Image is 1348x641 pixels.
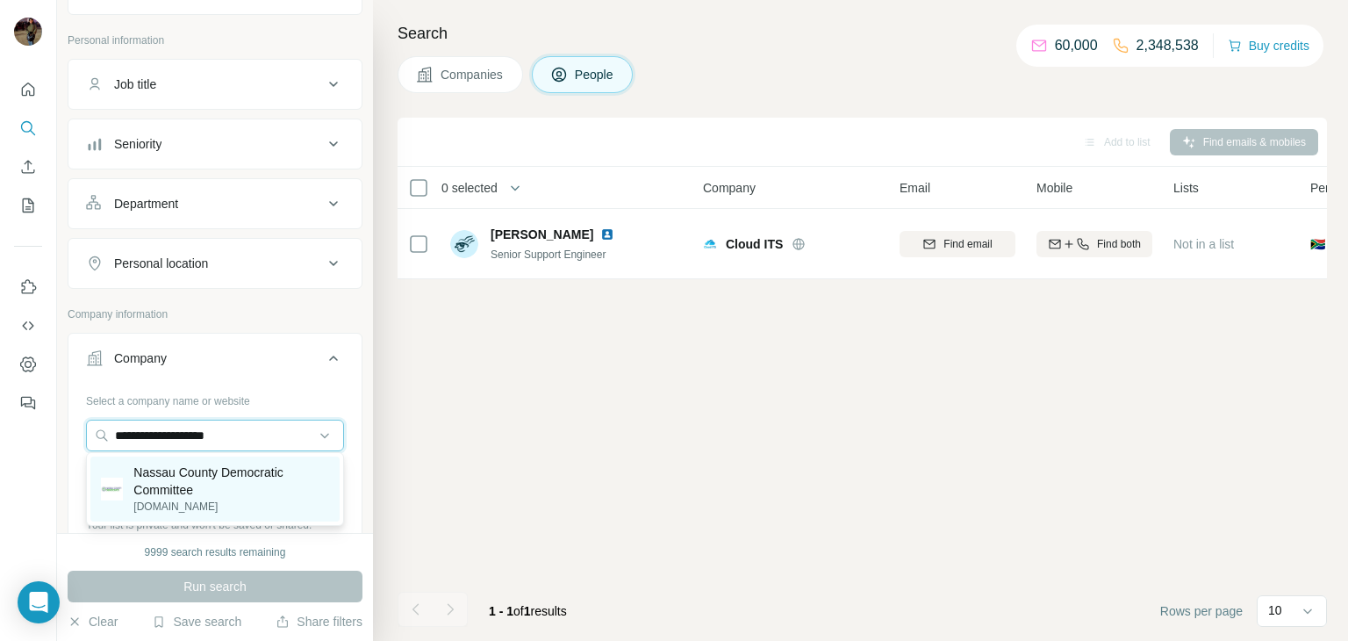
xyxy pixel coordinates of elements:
div: Company [114,349,167,367]
img: Avatar [14,18,42,46]
button: Dashboard [14,349,42,380]
div: Seniority [114,135,161,153]
button: Feedback [14,387,42,419]
button: Save search [152,613,241,630]
div: Open Intercom Messenger [18,581,60,623]
span: 0 selected [441,179,498,197]
button: Department [68,183,362,225]
button: Use Surfe on LinkedIn [14,271,42,303]
span: 1 [524,604,531,618]
button: Company [68,337,362,386]
h4: Search [398,21,1327,46]
button: Share filters [276,613,362,630]
button: Seniority [68,123,362,165]
button: Job title [68,63,362,105]
span: 1 - 1 [489,604,513,618]
span: Email [900,179,930,197]
button: My lists [14,190,42,221]
button: Buy credits [1228,33,1309,58]
span: Cloud ITS [726,235,783,253]
button: Enrich CSV [14,151,42,183]
span: Find email [943,236,992,252]
p: Company information [68,306,362,322]
span: results [489,604,567,618]
span: Not in a list [1173,237,1234,251]
img: LinkedIn logo [600,227,614,241]
img: Nassau County Democratic Committee [101,478,124,501]
p: 2,348,538 [1136,35,1199,56]
button: Personal location [68,242,362,284]
button: Search [14,112,42,144]
img: Avatar [450,230,478,258]
img: Logo of Cloud ITS [703,237,717,251]
div: 9999 search results remaining [145,544,286,560]
span: Senior Support Engineer [491,248,606,261]
span: Lists [1173,179,1199,197]
span: of [513,604,524,618]
p: [DOMAIN_NAME] [133,499,329,515]
button: Quick start [14,74,42,105]
p: Personal information [68,32,362,48]
span: Companies [441,66,505,83]
span: [PERSON_NAME] [491,226,593,243]
button: Find email [900,231,1015,257]
span: People [575,66,615,83]
div: Personal location [114,255,208,272]
p: 60,000 [1055,35,1098,56]
p: Nassau County Democratic Committee [133,464,329,499]
p: 10 [1268,601,1282,619]
span: Mobile [1036,179,1072,197]
button: Clear [68,613,118,630]
div: Department [114,195,178,212]
span: Rows per page [1160,602,1243,620]
span: Company [703,179,756,197]
button: Find both [1036,231,1152,257]
span: Find both [1097,236,1141,252]
button: Use Surfe API [14,310,42,342]
div: Job title [114,76,156,93]
div: Select a company name or website [86,386,344,409]
span: 🇿🇦 [1310,235,1325,253]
